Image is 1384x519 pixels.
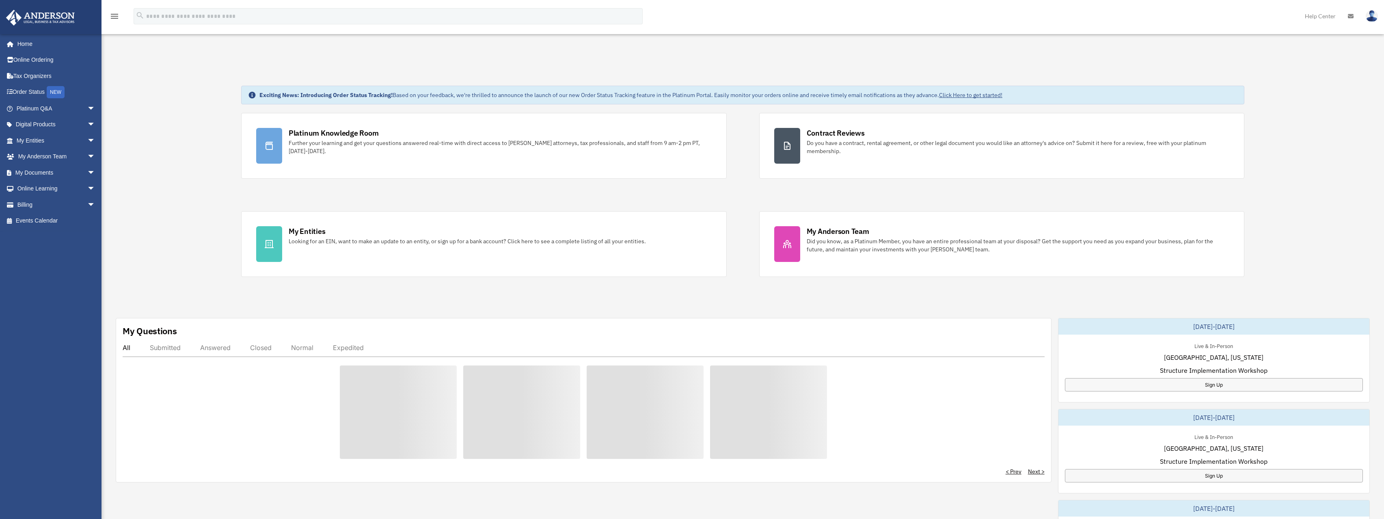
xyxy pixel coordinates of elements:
div: Live & In-Person [1188,341,1239,350]
div: NEW [47,86,65,98]
div: Submitted [150,344,181,352]
i: search [136,11,145,20]
a: Platinum Q&Aarrow_drop_down [6,100,108,117]
a: My Entities Looking for an EIN, want to make an update to an entity, or sign up for a bank accoun... [241,211,727,277]
a: Sign Up [1065,469,1363,482]
a: Home [6,36,104,52]
span: arrow_drop_down [87,164,104,181]
div: [DATE]-[DATE] [1058,409,1369,426]
a: Next > [1028,467,1045,476]
a: My Anderson Team Did you know, as a Platinum Member, you have an entire professional team at your... [759,211,1245,277]
div: Answered [200,344,231,352]
img: Anderson Advisors Platinum Portal [4,10,77,26]
div: Do you have a contract, rental agreement, or other legal document you would like an attorney's ad... [807,139,1230,155]
a: Sign Up [1065,378,1363,391]
div: My Anderson Team [807,226,869,236]
a: Events Calendar [6,213,108,229]
span: Structure Implementation Workshop [1160,365,1267,375]
div: Live & In-Person [1188,432,1239,441]
span: arrow_drop_down [87,181,104,197]
div: My Questions [123,325,177,337]
div: [DATE]-[DATE] [1058,318,1369,335]
a: Billingarrow_drop_down [6,197,108,213]
a: Contract Reviews Do you have a contract, rental agreement, or other legal document you would like... [759,113,1245,179]
i: menu [110,11,119,21]
a: My Anderson Teamarrow_drop_down [6,149,108,165]
a: Online Ordering [6,52,108,68]
a: Order StatusNEW [6,84,108,101]
div: Platinum Knowledge Room [289,128,379,138]
span: [GEOGRAPHIC_DATA], [US_STATE] [1164,352,1263,362]
span: arrow_drop_down [87,149,104,165]
strong: Exciting News: Introducing Order Status Tracking! [259,91,393,99]
a: My Entitiesarrow_drop_down [6,132,108,149]
div: Looking for an EIN, want to make an update to an entity, or sign up for a bank account? Click her... [289,237,646,245]
a: Digital Productsarrow_drop_down [6,117,108,133]
div: Closed [250,344,272,352]
span: arrow_drop_down [87,132,104,149]
div: Contract Reviews [807,128,865,138]
a: menu [110,14,119,21]
div: Based on your feedback, we're thrilled to announce the launch of our new Order Status Tracking fe... [259,91,1002,99]
a: Click Here to get started! [939,91,1002,99]
span: [GEOGRAPHIC_DATA], [US_STATE] [1164,443,1263,453]
div: Expedited [333,344,364,352]
a: < Prev [1006,467,1021,476]
a: Tax Organizers [6,68,108,84]
div: Further your learning and get your questions answered real-time with direct access to [PERSON_NAM... [289,139,712,155]
div: All [123,344,130,352]
div: Did you know, as a Platinum Member, you have an entire professional team at your disposal? Get th... [807,237,1230,253]
div: Normal [291,344,313,352]
img: User Pic [1366,10,1378,22]
a: Online Learningarrow_drop_down [6,181,108,197]
a: Platinum Knowledge Room Further your learning and get your questions answered real-time with dire... [241,113,727,179]
div: My Entities [289,226,325,236]
span: arrow_drop_down [87,197,104,213]
span: arrow_drop_down [87,100,104,117]
div: [DATE]-[DATE] [1058,500,1369,517]
span: arrow_drop_down [87,117,104,133]
span: Structure Implementation Workshop [1160,456,1267,466]
a: My Documentsarrow_drop_down [6,164,108,181]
